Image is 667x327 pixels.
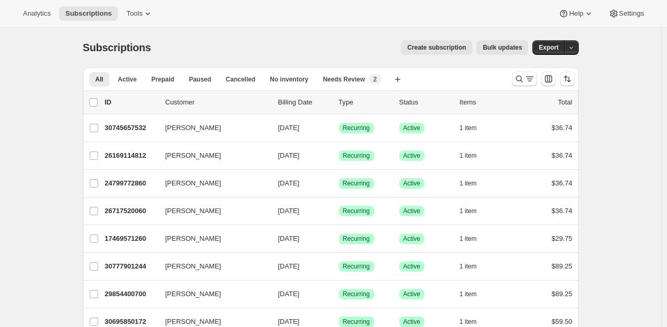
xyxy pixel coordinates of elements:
[105,259,573,274] div: 30777901244[PERSON_NAME][DATE]SuccessRecurringSuccessActive1 item$89.25
[552,151,573,159] span: $36.74
[323,75,365,84] span: Needs Review
[189,75,211,84] span: Paused
[165,123,221,133] span: [PERSON_NAME]
[552,235,573,242] span: $29.75
[118,75,137,84] span: Active
[159,147,264,164] button: [PERSON_NAME]
[407,43,466,52] span: Create subscription
[105,148,573,163] div: 26169114812[PERSON_NAME][DATE]SuccessRecurringSuccessActive1 item$36.74
[278,151,300,159] span: [DATE]
[96,75,103,84] span: All
[552,6,600,21] button: Help
[460,318,477,326] span: 1 item
[165,233,221,244] span: [PERSON_NAME]
[403,290,421,298] span: Active
[460,204,489,218] button: 1 item
[17,6,57,21] button: Analytics
[105,97,157,108] p: ID
[159,286,264,302] button: [PERSON_NAME]
[105,261,157,272] p: 30777901244
[460,231,489,246] button: 1 item
[105,289,157,299] p: 29854400700
[165,150,221,161] span: [PERSON_NAME]
[159,120,264,136] button: [PERSON_NAME]
[389,72,406,87] button: Create new view
[165,97,270,108] p: Customer
[460,262,477,271] span: 1 item
[460,259,489,274] button: 1 item
[59,6,118,21] button: Subscriptions
[552,179,573,187] span: $36.74
[403,179,421,188] span: Active
[105,121,573,135] div: 30745657532[PERSON_NAME][DATE]SuccessRecurringSuccessActive1 item$36.74
[278,262,300,270] span: [DATE]
[403,151,421,160] span: Active
[165,289,221,299] span: [PERSON_NAME]
[401,40,472,55] button: Create subscription
[560,72,575,86] button: Sort the results
[558,97,572,108] p: Total
[483,43,522,52] span: Bulk updates
[373,75,377,84] span: 2
[151,75,174,84] span: Prepaid
[541,72,556,86] button: Customize table column order and visibility
[339,97,391,108] div: Type
[552,124,573,132] span: $36.74
[552,318,573,325] span: $59.50
[403,124,421,132] span: Active
[460,207,477,215] span: 1 item
[343,124,370,132] span: Recurring
[278,290,300,298] span: [DATE]
[343,179,370,188] span: Recurring
[343,151,370,160] span: Recurring
[226,75,256,84] span: Cancelled
[165,178,221,189] span: [PERSON_NAME]
[270,75,308,84] span: No inventory
[343,290,370,298] span: Recurring
[105,206,157,216] p: 26717520060
[532,40,565,55] button: Export
[460,148,489,163] button: 1 item
[403,262,421,271] span: Active
[399,97,451,108] p: Status
[278,179,300,187] span: [DATE]
[105,150,157,161] p: 26169114812
[602,6,650,21] button: Settings
[460,176,489,191] button: 1 item
[343,318,370,326] span: Recurring
[165,317,221,327] span: [PERSON_NAME]
[105,204,573,218] div: 26717520060[PERSON_NAME][DATE]SuccessRecurringSuccessActive1 item$36.74
[552,207,573,215] span: $36.74
[403,207,421,215] span: Active
[165,261,221,272] span: [PERSON_NAME]
[343,207,370,215] span: Recurring
[477,40,528,55] button: Bulk updates
[460,97,512,108] div: Items
[278,207,300,215] span: [DATE]
[159,203,264,219] button: [PERSON_NAME]
[278,124,300,132] span: [DATE]
[460,121,489,135] button: 1 item
[278,318,300,325] span: [DATE]
[105,233,157,244] p: 17469571260
[120,6,159,21] button: Tools
[552,262,573,270] span: $89.25
[460,290,477,298] span: 1 item
[460,124,477,132] span: 1 item
[460,151,477,160] span: 1 item
[105,317,157,327] p: 30695850172
[126,9,142,18] span: Tools
[165,206,221,216] span: [PERSON_NAME]
[460,179,477,188] span: 1 item
[105,178,157,189] p: 24799772860
[159,258,264,275] button: [PERSON_NAME]
[65,9,112,18] span: Subscriptions
[460,287,489,301] button: 1 item
[403,235,421,243] span: Active
[460,235,477,243] span: 1 item
[83,42,151,53] span: Subscriptions
[105,176,573,191] div: 24799772860[PERSON_NAME][DATE]SuccessRecurringSuccessActive1 item$36.74
[278,97,330,108] p: Billing Date
[105,287,573,301] div: 29854400700[PERSON_NAME][DATE]SuccessRecurringSuccessActive1 item$89.25
[105,123,157,133] p: 30745657532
